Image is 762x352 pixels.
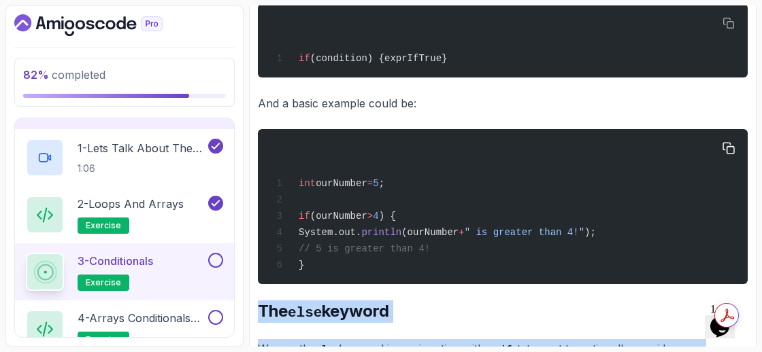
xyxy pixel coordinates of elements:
[465,227,584,238] span: " is greater than 4!"
[78,196,184,212] p: 2 - Loops and Arrays
[258,300,748,323] h2: The keyword
[299,53,310,64] span: if
[316,178,367,189] span: ourNumber
[367,178,373,189] span: =
[299,178,316,189] span: int
[373,211,378,222] span: 4
[379,211,396,222] span: ) {
[26,196,223,234] button: 2-Loops and Arraysexercise
[310,53,448,64] span: (condition) {exprIfTrue}
[78,310,205,326] p: 4 - Arrays Conditionals and Methods
[26,310,223,348] button: 4-Arrays Conditionals and Methodsexercise
[78,253,153,269] p: 3 - Conditionals
[379,178,384,189] span: ;
[258,94,748,113] p: And a basic example could be:
[23,68,105,82] span: completed
[310,211,367,222] span: (ourNumber
[459,227,464,238] span: +
[299,260,304,270] span: }
[78,162,205,175] p: 1:06
[299,227,361,238] span: System.out.
[299,211,310,222] span: if
[299,243,430,254] span: // 5 is greater than 4!
[401,227,459,238] span: (ourNumber
[86,277,121,288] span: exercise
[367,211,373,222] span: >
[584,227,596,238] span: );
[361,227,401,238] span: println
[86,220,121,231] span: exercise
[78,140,205,156] p: 1 - Lets Talk About The Exercises
[373,178,378,189] span: 5
[705,298,748,338] iframe: chat widget
[288,305,322,321] code: else
[14,14,194,36] a: Dashboard
[86,334,121,345] span: exercise
[26,253,223,291] button: 3-Conditionalsexercise
[26,139,223,177] button: 1-Lets Talk About The Exercises1:06
[23,68,49,82] span: 82 %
